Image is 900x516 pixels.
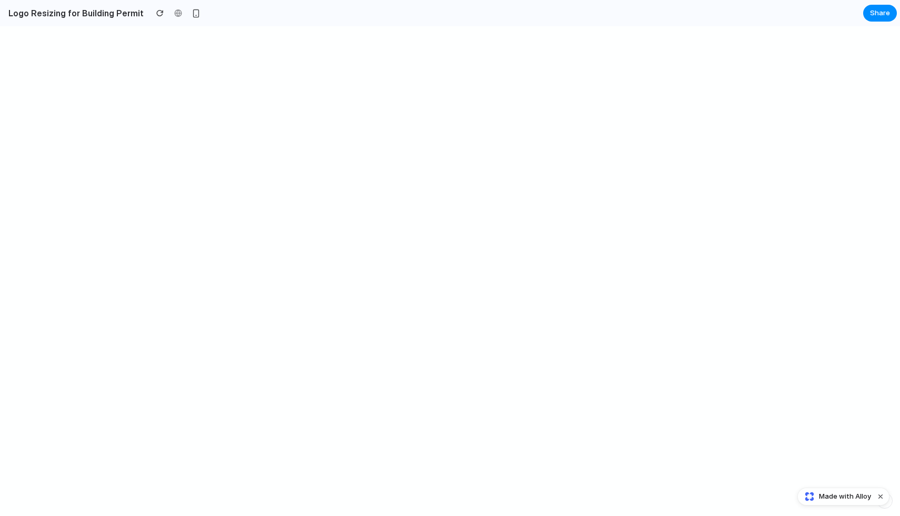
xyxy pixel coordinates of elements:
span: Made with Alloy [819,491,871,502]
a: Made with Alloy [798,491,872,502]
span: Share [870,8,890,18]
h2: Logo Resizing for Building Permit [4,7,144,19]
button: Share [863,5,897,22]
button: Dismiss watermark [874,490,887,503]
